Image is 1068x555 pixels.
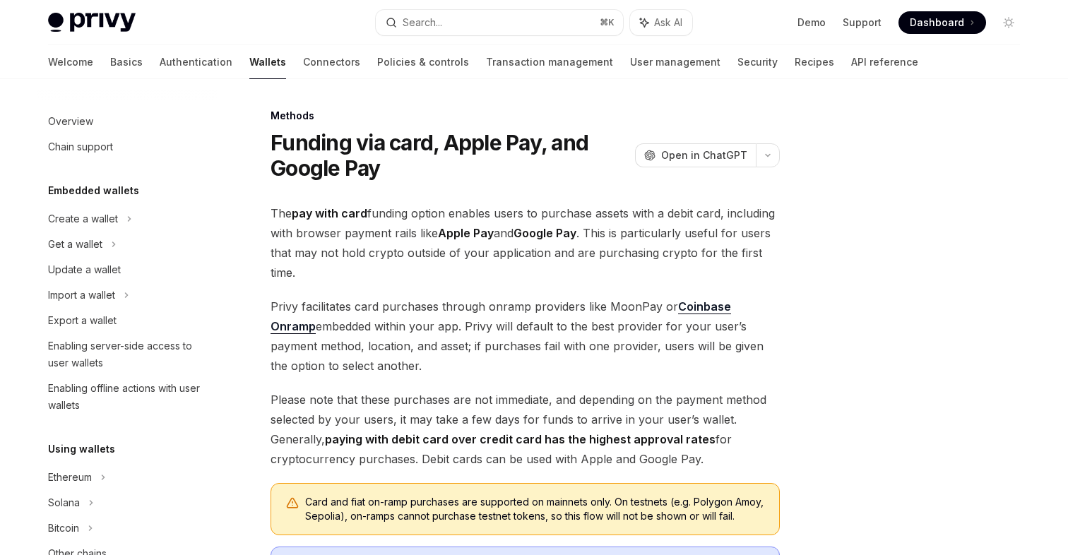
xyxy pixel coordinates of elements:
strong: pay with card [292,206,367,220]
a: Dashboard [898,11,986,34]
a: Basics [110,45,143,79]
a: Wallets [249,45,286,79]
span: Please note that these purchases are not immediate, and depending on the payment method selected ... [271,390,780,469]
div: Get a wallet [48,236,102,253]
a: Welcome [48,45,93,79]
div: Methods [271,109,780,123]
div: Card and fiat on-ramp purchases are supported on mainnets only. On testnets (e.g. Polygon Amoy, S... [305,495,765,523]
a: Overview [37,109,218,134]
span: ⌘ K [600,17,615,28]
a: Export a wallet [37,308,218,333]
img: light logo [48,13,136,32]
div: Search... [403,14,442,31]
strong: paying with debit card over credit card has the highest approval rates [325,432,716,446]
div: Import a wallet [48,287,115,304]
a: Transaction management [486,45,613,79]
h1: Funding via card, Apple Pay, and Google Pay [271,130,629,181]
span: Open in ChatGPT [661,148,747,162]
button: Ask AI [630,10,692,35]
div: Chain support [48,138,113,155]
a: User management [630,45,720,79]
div: Enabling offline actions with user wallets [48,380,209,414]
div: Bitcoin [48,520,79,537]
a: Recipes [795,45,834,79]
div: Create a wallet [48,210,118,227]
a: Chain support [37,134,218,160]
div: Ethereum [48,469,92,486]
button: Search...⌘K [376,10,623,35]
span: Privy facilitates card purchases through onramp providers like MoonPay or embedded within your ap... [271,297,780,376]
a: Security [737,45,778,79]
a: Support [843,16,882,30]
h5: Using wallets [48,441,115,458]
div: Export a wallet [48,312,117,329]
strong: Google Pay [514,226,576,240]
div: Enabling server-side access to user wallets [48,338,209,371]
a: Demo [797,16,826,30]
div: Solana [48,494,80,511]
span: The funding option enables users to purchase assets with a debit card, including with browser pay... [271,203,780,282]
svg: Warning [285,496,299,511]
strong: Apple Pay [438,226,494,240]
a: Connectors [303,45,360,79]
button: Open in ChatGPT [635,143,756,167]
a: Policies & controls [377,45,469,79]
div: Overview [48,113,93,130]
a: Authentication [160,45,232,79]
span: Ask AI [654,16,682,30]
span: Dashboard [910,16,964,30]
a: Enabling server-side access to user wallets [37,333,218,376]
div: Update a wallet [48,261,121,278]
a: Enabling offline actions with user wallets [37,376,218,418]
button: Toggle dark mode [997,11,1020,34]
a: Update a wallet [37,257,218,282]
h5: Embedded wallets [48,182,139,199]
a: API reference [851,45,918,79]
